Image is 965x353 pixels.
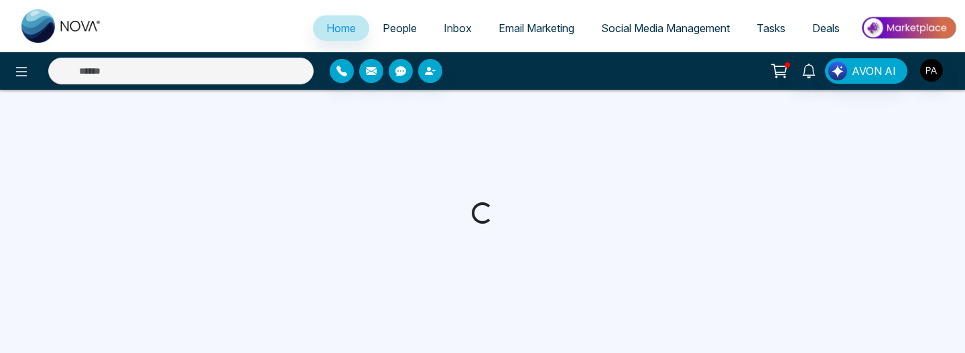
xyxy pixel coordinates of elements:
[920,59,943,82] img: User Avatar
[852,63,896,79] span: AVON AI
[499,21,574,35] span: Email Marketing
[444,21,472,35] span: Inbox
[588,15,743,41] a: Social Media Management
[828,62,847,80] img: Lead Flow
[812,21,840,35] span: Deals
[383,21,417,35] span: People
[860,13,957,43] img: Market-place.gif
[601,21,730,35] span: Social Media Management
[799,15,853,41] a: Deals
[326,21,356,35] span: Home
[485,15,588,41] a: Email Marketing
[757,21,785,35] span: Tasks
[21,9,102,43] img: Nova CRM Logo
[743,15,799,41] a: Tasks
[369,15,430,41] a: People
[313,15,369,41] a: Home
[430,15,485,41] a: Inbox
[825,58,907,84] button: AVON AI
